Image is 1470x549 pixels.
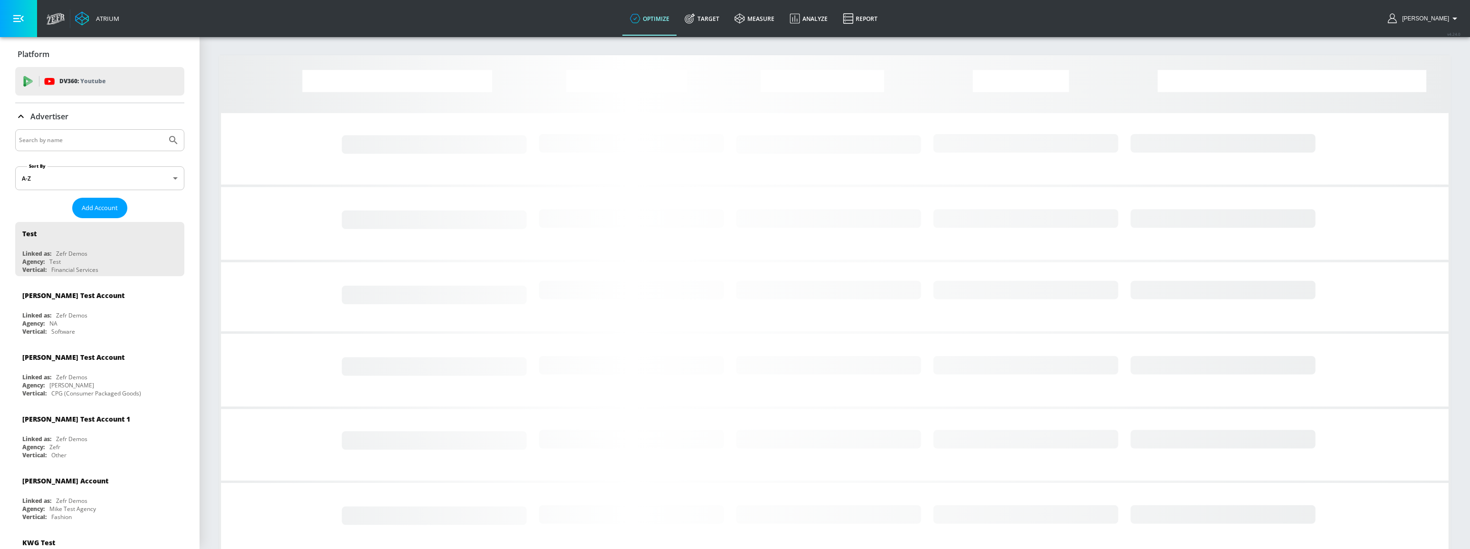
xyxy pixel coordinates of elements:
[51,451,67,459] div: Other
[22,291,124,300] div: [PERSON_NAME] Test Account
[22,229,37,238] div: Test
[782,1,835,36] a: Analyze
[51,389,141,397] div: CPG (Consumer Packaged Goods)
[27,163,48,169] label: Sort By
[22,538,55,547] div: KWG Test
[22,258,45,266] div: Agency:
[22,266,47,274] div: Vertical:
[22,476,108,485] div: [PERSON_NAME] Account
[22,414,130,424] div: [PERSON_NAME] Test Account 1
[22,250,51,258] div: Linked as:
[22,381,45,389] div: Agency:
[1447,31,1460,37] span: v 4.24.0
[22,451,47,459] div: Vertical:
[15,166,184,190] div: A-Z
[49,258,61,266] div: Test
[51,327,75,336] div: Software
[22,327,47,336] div: Vertical:
[22,373,51,381] div: Linked as:
[80,76,105,86] p: Youtube
[835,1,885,36] a: Report
[75,11,119,26] a: Atrium
[15,67,184,96] div: DV360: Youtube
[1388,13,1460,24] button: [PERSON_NAME]
[15,469,184,523] div: [PERSON_NAME] AccountLinked as:Zefr DemosAgency:Mike Test AgencyVertical:Fashion
[22,497,51,505] div: Linked as:
[15,407,184,462] div: [PERSON_NAME] Test Account 1Linked as:Zefr DemosAgency:ZefrVertical:Other
[22,319,45,327] div: Agency:
[22,513,47,521] div: Vertical:
[15,346,184,400] div: [PERSON_NAME] Test AccountLinked as:Zefr DemosAgency:[PERSON_NAME]Vertical:CPG (Consumer Packaged...
[56,435,87,443] div: Zefr Demos
[15,222,184,276] div: TestLinked as:Zefr DemosAgency:TestVertical:Financial Services
[622,1,677,36] a: optimize
[49,443,60,451] div: Zefr
[22,505,45,513] div: Agency:
[22,435,51,443] div: Linked as:
[15,41,184,67] div: Platform
[72,198,127,218] button: Add Account
[677,1,727,36] a: Target
[56,497,87,505] div: Zefr Demos
[49,319,57,327] div: NA
[51,513,72,521] div: Fashion
[19,134,163,146] input: Search by name
[727,1,782,36] a: measure
[22,311,51,319] div: Linked as:
[82,202,118,213] span: Add Account
[92,14,119,23] div: Atrium
[22,389,47,397] div: Vertical:
[51,266,98,274] div: Financial Services
[22,353,124,362] div: [PERSON_NAME] Test Account
[22,443,45,451] div: Agency:
[15,284,184,338] div: [PERSON_NAME] Test AccountLinked as:Zefr DemosAgency:NAVertical:Software
[30,111,68,122] p: Advertiser
[56,373,87,381] div: Zefr Demos
[18,49,49,59] p: Platform
[15,103,184,130] div: Advertiser
[56,250,87,258] div: Zefr Demos
[59,76,105,87] p: DV360:
[49,505,96,513] div: Mike Test Agency
[56,311,87,319] div: Zefr Demos
[49,381,94,389] div: [PERSON_NAME]
[1398,15,1449,22] span: login as: justin.nim@zefr.com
